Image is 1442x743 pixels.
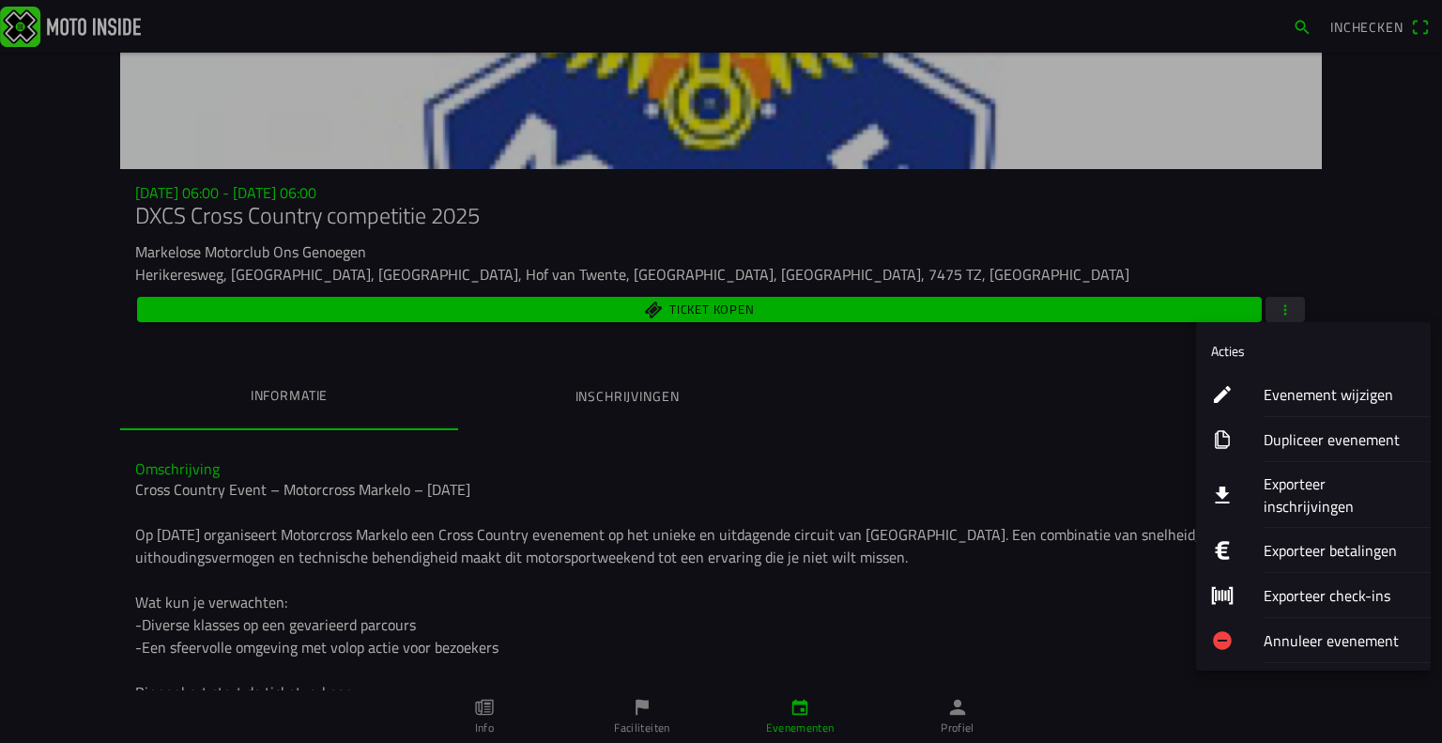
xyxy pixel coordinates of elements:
ion-icon: download [1211,484,1234,506]
ion-label: Annuleer evenement [1264,629,1416,652]
ion-icon: barcode [1211,584,1234,607]
ion-label: Exporteer betalingen [1264,539,1416,562]
ion-label: Exporteer check-ins [1264,584,1416,607]
ion-label: Exporteer inschrijvingen [1264,472,1416,518]
ion-label: Evenement wijzigen [1264,383,1416,406]
ion-icon: logo euro [1211,539,1234,562]
ion-label: Acties [1211,341,1245,361]
ion-icon: create [1211,383,1234,406]
ion-label: Dupliceer evenement [1264,428,1416,451]
ion-icon: remove circle [1211,629,1234,652]
ion-icon: copy [1211,428,1234,451]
